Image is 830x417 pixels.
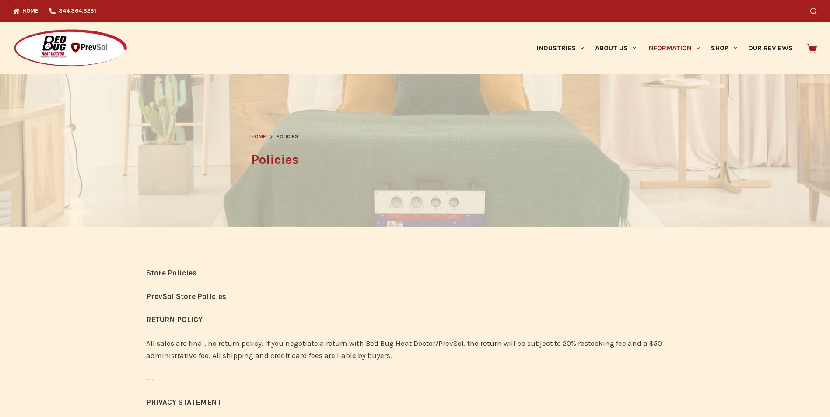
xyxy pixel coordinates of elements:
[277,132,298,141] span: Policies
[146,268,196,277] b: Store Policies
[642,22,706,74] a: Information
[251,133,266,139] span: Home
[706,22,742,74] a: Shop
[146,339,662,360] span: All sales are final, no return policy. If you negotiate a return with Bed Bug Heat Doctor/PrevSol...
[251,132,266,141] a: Home
[531,22,798,74] nav: Primary
[13,29,128,68] img: Prevsol/Bed Bug Heat Doctor
[810,8,817,14] button: Search
[146,315,203,324] b: RETURN POLICY
[742,22,798,74] a: Our Reviews
[251,150,579,170] h1: Policies
[146,398,221,407] b: PRIVACY STATEMENT
[146,292,226,301] b: PrevSol Store Policies
[589,22,641,74] a: About Us
[146,374,155,383] span: —–
[531,22,589,74] a: Industries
